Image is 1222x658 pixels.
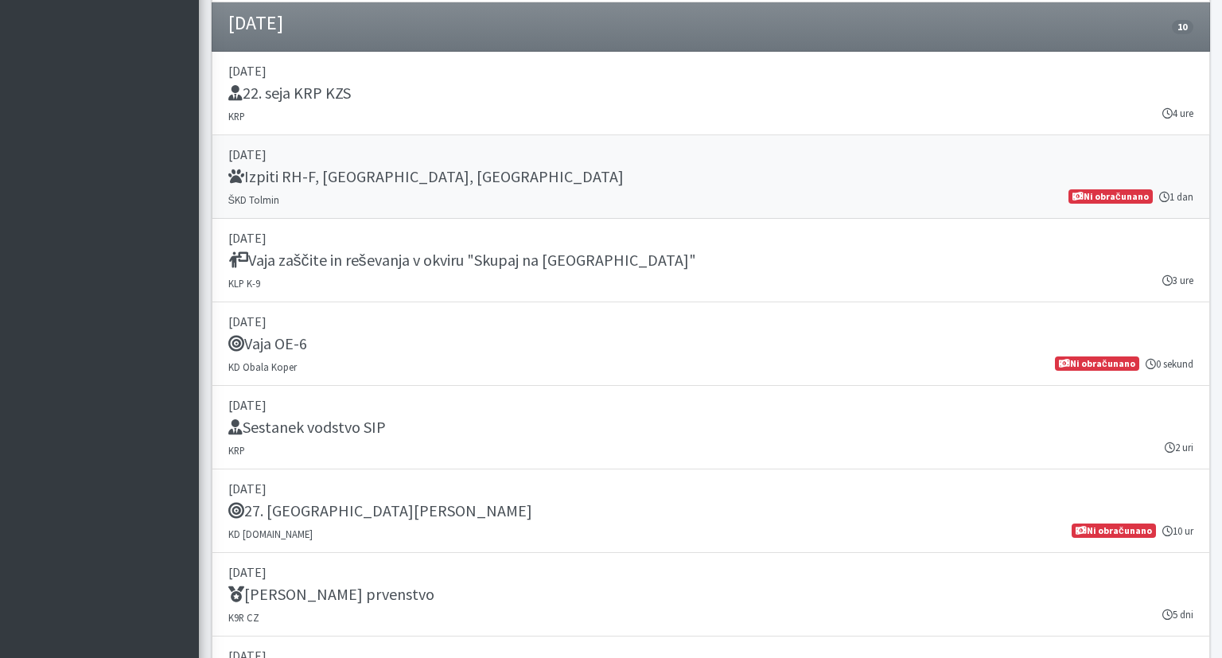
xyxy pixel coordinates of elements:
small: K9R CZ [228,611,259,624]
small: 1 dan [1159,189,1193,204]
h5: Sestanek vodstvo SIP [228,418,386,437]
p: [DATE] [228,61,1193,80]
h5: 22. seja KRP KZS [228,84,351,103]
small: KRP [228,110,245,123]
small: 10 ur [1162,524,1193,539]
small: KLP K-9 [228,277,260,290]
small: ŠKD Tolmin [228,193,280,206]
a: [DATE] Izpiti RH-F, [GEOGRAPHIC_DATA], [GEOGRAPHIC_DATA] ŠKD Tolmin 1 dan Ni obračunano [212,135,1210,219]
small: 3 ure [1162,273,1193,288]
small: 4 ure [1162,106,1193,121]
h5: Vaja OE-6 [228,334,307,353]
span: Ni obračunano [1055,356,1138,371]
small: KRP [228,444,245,457]
span: Ni obračunano [1072,524,1155,538]
span: Ni obračunano [1068,189,1152,204]
small: KD Obala Koper [228,360,297,373]
small: 5 dni [1162,607,1193,622]
p: [DATE] [228,145,1193,164]
a: [DATE] Sestanek vodstvo SIP KRP 2 uri [212,386,1210,469]
a: [DATE] Vaja OE-6 KD Obala Koper 0 sekund Ni obračunano [212,302,1210,386]
h5: [PERSON_NAME] prvenstvo [228,585,434,604]
a: [DATE] Vaja zaščite in reševanja v okviru "Skupaj na [GEOGRAPHIC_DATA]" KLP K-9 3 ure [212,219,1210,302]
h5: 27. [GEOGRAPHIC_DATA][PERSON_NAME] [228,501,532,520]
p: [DATE] [228,395,1193,415]
p: [DATE] [228,312,1193,331]
small: KD [DOMAIN_NAME] [228,528,313,540]
p: [DATE] [228,479,1193,498]
h4: [DATE] [228,12,283,35]
h5: Vaja zaščite in reševanja v okviru "Skupaj na [GEOGRAPHIC_DATA]" [228,251,696,270]
a: [DATE] 27. [GEOGRAPHIC_DATA][PERSON_NAME] KD [DOMAIN_NAME] 10 ur Ni obračunano [212,469,1210,553]
small: 2 uri [1165,440,1193,455]
h5: Izpiti RH-F, [GEOGRAPHIC_DATA], [GEOGRAPHIC_DATA] [228,167,624,186]
a: [DATE] [PERSON_NAME] prvenstvo K9R CZ 5 dni [212,553,1210,637]
small: 0 sekund [1146,356,1193,372]
p: [DATE] [228,563,1193,582]
span: 10 [1172,20,1193,34]
a: [DATE] 22. seja KRP KZS KRP 4 ure [212,52,1210,135]
p: [DATE] [228,228,1193,247]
